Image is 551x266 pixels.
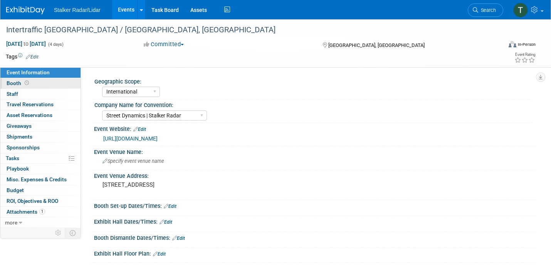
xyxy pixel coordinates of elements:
span: Stalker Radar/Lidar [54,7,101,13]
a: Edit [26,54,39,60]
div: Event Rating [514,53,535,57]
div: Intertraffic [GEOGRAPHIC_DATA] / [GEOGRAPHIC_DATA], [GEOGRAPHIC_DATA] [3,23,491,37]
span: [GEOGRAPHIC_DATA], [GEOGRAPHIC_DATA] [328,42,425,48]
span: Staff [7,91,18,97]
span: (4 days) [47,42,64,47]
a: Travel Reservations [0,99,81,110]
span: Travel Reservations [7,101,54,107]
pre: [STREET_ADDRESS] [102,181,270,188]
a: Edit [160,219,172,225]
div: Event Format [457,40,536,52]
span: Attachments [7,209,45,215]
a: Budget [0,185,81,196]
a: Asset Reservations [0,110,81,120]
span: Budget [7,187,24,193]
a: [URL][DOMAIN_NAME] [103,136,158,142]
a: Event Information [0,67,81,78]
span: to [22,41,30,47]
span: Sponsorships [7,144,40,151]
span: [DATE] [DATE] [6,40,46,47]
span: Tasks [6,155,19,161]
a: ROI, Objectives & ROO [0,196,81,206]
button: Committed [141,40,187,49]
a: Shipments [0,132,81,142]
a: Misc. Expenses & Credits [0,174,81,185]
span: Playbook [7,166,29,172]
a: Booth [0,78,81,89]
img: Format-Inperson.png [509,41,516,47]
a: Playbook [0,164,81,174]
a: Edit [133,127,146,132]
span: Misc. Expenses & Credits [7,176,67,182]
span: Booth [7,80,30,86]
div: Event Website: [94,123,536,133]
a: Edit [172,236,185,241]
span: Booth not reserved yet [23,80,30,86]
td: Personalize Event Tab Strip [52,228,65,238]
div: Event Venue Name: [94,146,536,156]
span: Event Information [7,69,50,75]
div: Exhibit Hall Floor Plan: [94,248,536,258]
span: 1 [39,209,45,214]
a: Sponsorships [0,142,81,153]
img: ExhibitDay [6,7,45,14]
a: Search [468,3,503,17]
td: Tags [6,53,39,60]
div: Booth Dismantle Dates/Times: [94,232,536,242]
span: Specify event venue name [102,158,164,164]
a: Attachments1 [0,207,81,217]
a: Edit [153,251,166,257]
div: Exhibit Hall Dates/Times: [94,216,536,226]
span: Search [478,7,496,13]
span: ROI, Objectives & ROO [7,198,58,204]
span: more [5,219,17,226]
span: Shipments [7,134,32,140]
a: Staff [0,89,81,99]
a: Giveaways [0,121,81,131]
a: more [0,217,81,228]
img: Tommy Yates [513,3,528,17]
div: In-Person [517,42,536,47]
div: Event Venue Address: [94,170,536,180]
span: Giveaways [7,123,32,129]
span: Asset Reservations [7,112,52,118]
div: Booth Set-up Dates/Times: [94,200,536,210]
div: Company Name for Convention: [94,99,532,109]
a: Edit [164,204,176,209]
td: Toggle Event Tabs [65,228,81,238]
div: Geographic Scope: [94,76,532,85]
a: Tasks [0,153,81,164]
